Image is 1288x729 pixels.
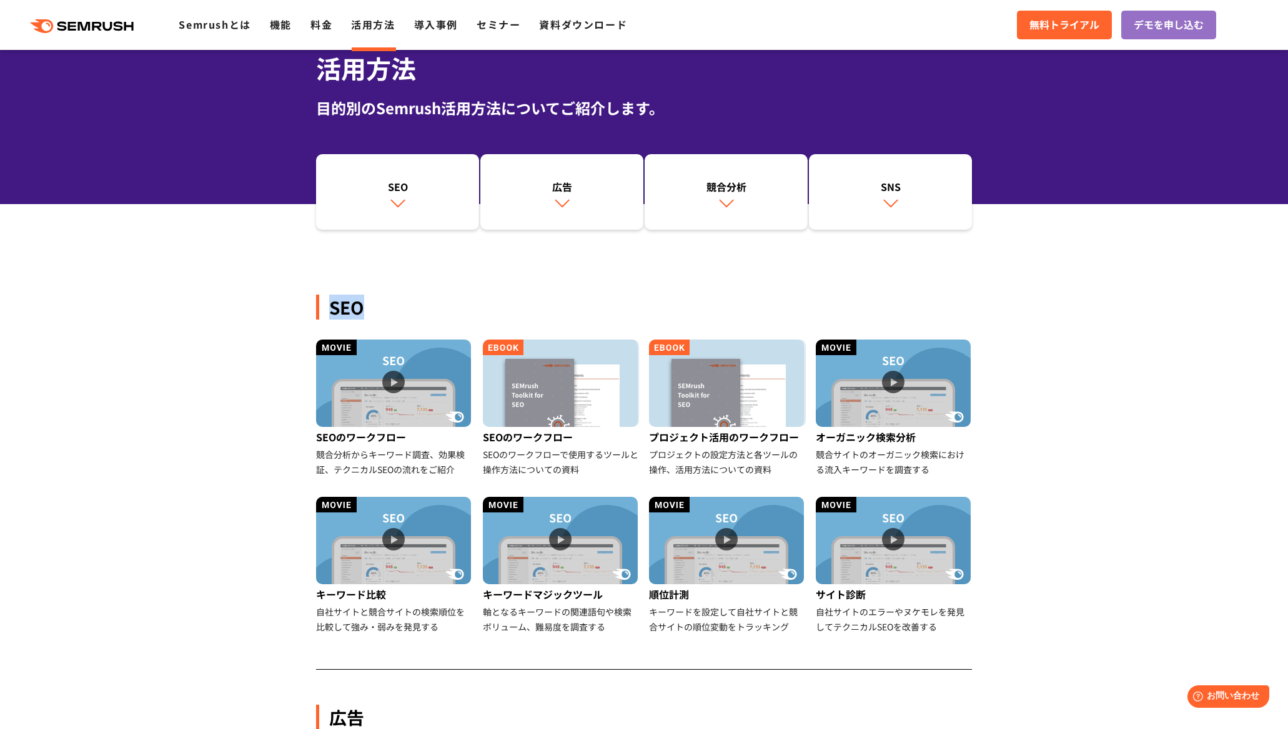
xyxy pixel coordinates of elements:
[414,17,458,32] a: 導入事例
[816,497,973,634] a: サイト診断 自社サイトのエラーやヌケモレを発見してテクニカルSEOを改善する
[487,179,637,194] div: 広告
[316,427,473,447] div: SEOのワークフロー
[351,17,395,32] a: 活用方法
[179,17,250,32] a: Semrushとは
[316,340,473,477] a: SEOのワークフロー 競合分析からキーワード調査、効果検証、テクニカルSEOの流れをご紹介
[1134,17,1204,33] span: デモを申し込む
[539,17,627,32] a: 資料ダウンロード
[310,17,332,32] a: 料金
[649,584,806,604] div: 順位計測
[483,584,640,604] div: キーワードマジックツール
[809,154,972,230] a: SNS
[649,604,806,634] div: キーワードを設定して自社サイトと競合サイトの順位変動をトラッキング
[816,427,973,447] div: オーガニック検索分析
[649,427,806,447] div: プロジェクト活用のワークフロー
[1017,11,1112,39] a: 無料トライアル
[322,179,473,194] div: SEO
[270,17,292,32] a: 機能
[816,604,973,634] div: 自社サイトのエラーやヌケモレを発見してテクニカルSEOを改善する
[483,340,640,477] a: SEOのワークフロー SEOのワークフローで使用するツールと操作方法についての資料
[651,179,801,194] div: 競合分析
[316,497,473,634] a: キーワード比較 自社サイトと競合サイトの検索順位を比較して強み・弱みを発見する
[483,497,640,634] a: キーワードマジックツール 軸となるキーワードの関連語句や検索ボリューム、難易度を調査する
[316,154,479,230] a: SEO
[483,604,640,634] div: 軸となるキーワードの関連語句や検索ボリューム、難易度を調査する
[649,447,806,477] div: プロジェクトの設定方法と各ツールの操作、活用方法についての資料
[649,497,806,634] a: 順位計測 キーワードを設定して自社サイトと競合サイトの順位変動をトラッキング
[816,447,973,477] div: 競合サイトのオーガニック検索における流入キーワードを調査する
[1029,17,1099,33] span: 無料トライアル
[316,604,473,634] div: 自社サイトと競合サイトの検索順位を比較して強み・弱みを発見する
[316,295,972,320] div: SEO
[483,427,640,447] div: SEOのワークフロー
[480,154,643,230] a: 広告
[816,340,973,477] a: オーガニック検索分析 競合サイトのオーガニック検索における流入キーワードを調査する
[316,97,972,119] div: 目的別のSemrush活用方法についてご紹介します。
[316,447,473,477] div: 競合分析からキーワード調査、効果検証、テクニカルSEOの流れをご紹介
[316,584,473,604] div: キーワード比較
[816,584,973,604] div: サイト診断
[815,179,966,194] div: SNS
[1177,680,1274,715] iframe: Help widget launcher
[649,340,806,477] a: プロジェクト活用のワークフロー プロジェクトの設定方法と各ツールの操作、活用方法についての資料
[477,17,520,32] a: セミナー
[316,50,972,87] h1: 活用方法
[645,154,808,230] a: 競合分析
[1121,11,1216,39] a: デモを申し込む
[483,447,640,477] div: SEOのワークフローで使用するツールと操作方法についての資料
